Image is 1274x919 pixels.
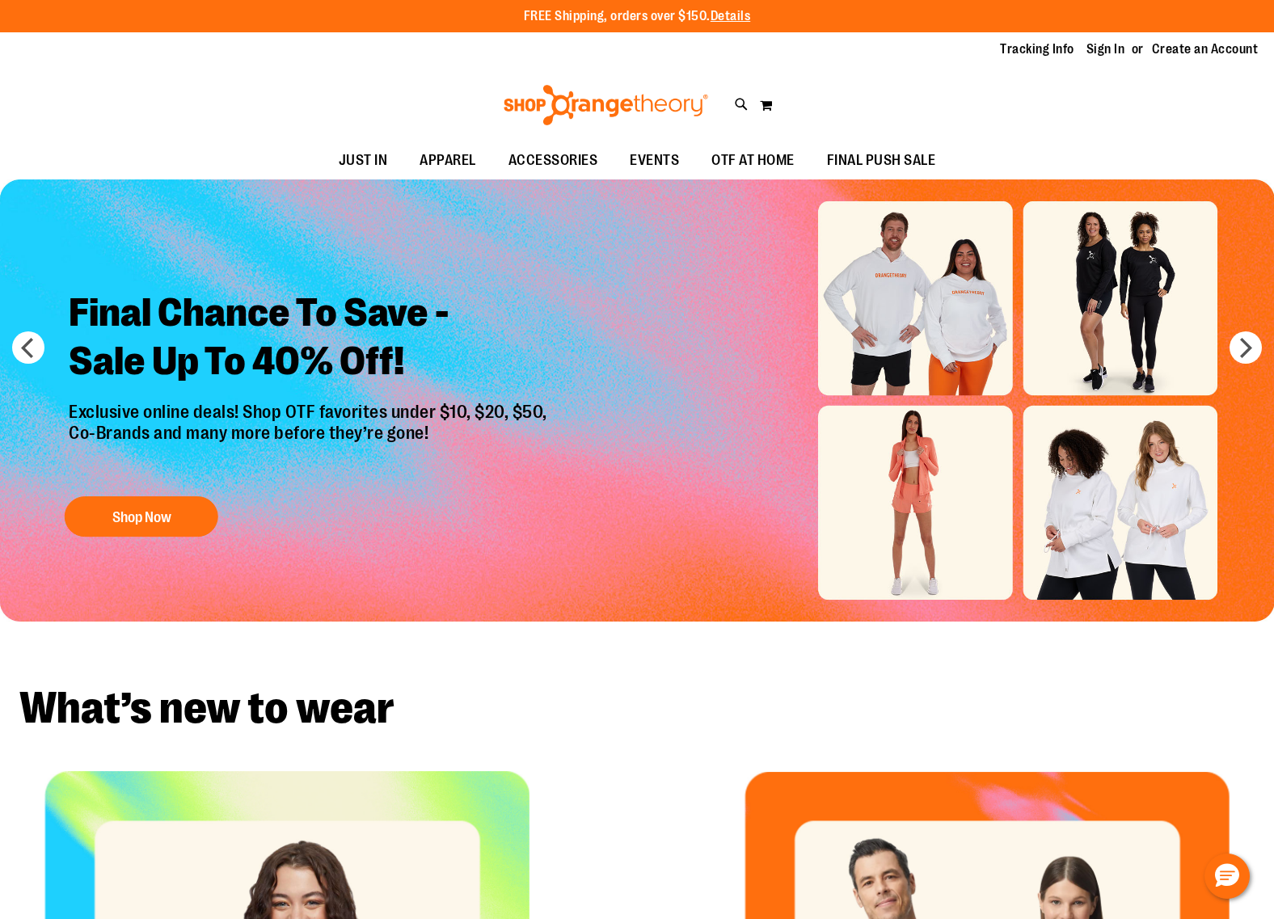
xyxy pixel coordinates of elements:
[339,142,388,179] span: JUST IN
[711,9,751,23] a: Details
[12,331,44,364] button: prev
[1152,40,1259,58] a: Create an Account
[508,142,598,179] span: ACCESSORIES
[695,142,811,179] a: OTF AT HOME
[323,142,404,179] a: JUST IN
[492,142,614,179] a: ACCESSORIES
[811,142,952,179] a: FINAL PUSH SALE
[524,7,751,26] p: FREE Shipping, orders over $150.
[420,142,476,179] span: APPAREL
[57,276,563,402] h2: Final Chance To Save - Sale Up To 40% Off!
[19,686,1255,731] h2: What’s new to wear
[1000,40,1074,58] a: Tracking Info
[57,402,563,481] p: Exclusive online deals! Shop OTF favorites under $10, $20, $50, Co-Brands and many more before th...
[57,276,563,546] a: Final Chance To Save -Sale Up To 40% Off! Exclusive online deals! Shop OTF favorites under $10, $...
[403,142,492,179] a: APPAREL
[1086,40,1125,58] a: Sign In
[501,85,711,125] img: Shop Orangetheory
[711,142,795,179] span: OTF AT HOME
[827,142,936,179] span: FINAL PUSH SALE
[1204,854,1250,899] button: Hello, have a question? Let’s chat.
[1230,331,1262,364] button: next
[65,497,218,537] button: Shop Now
[614,142,695,179] a: EVENTS
[630,142,679,179] span: EVENTS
